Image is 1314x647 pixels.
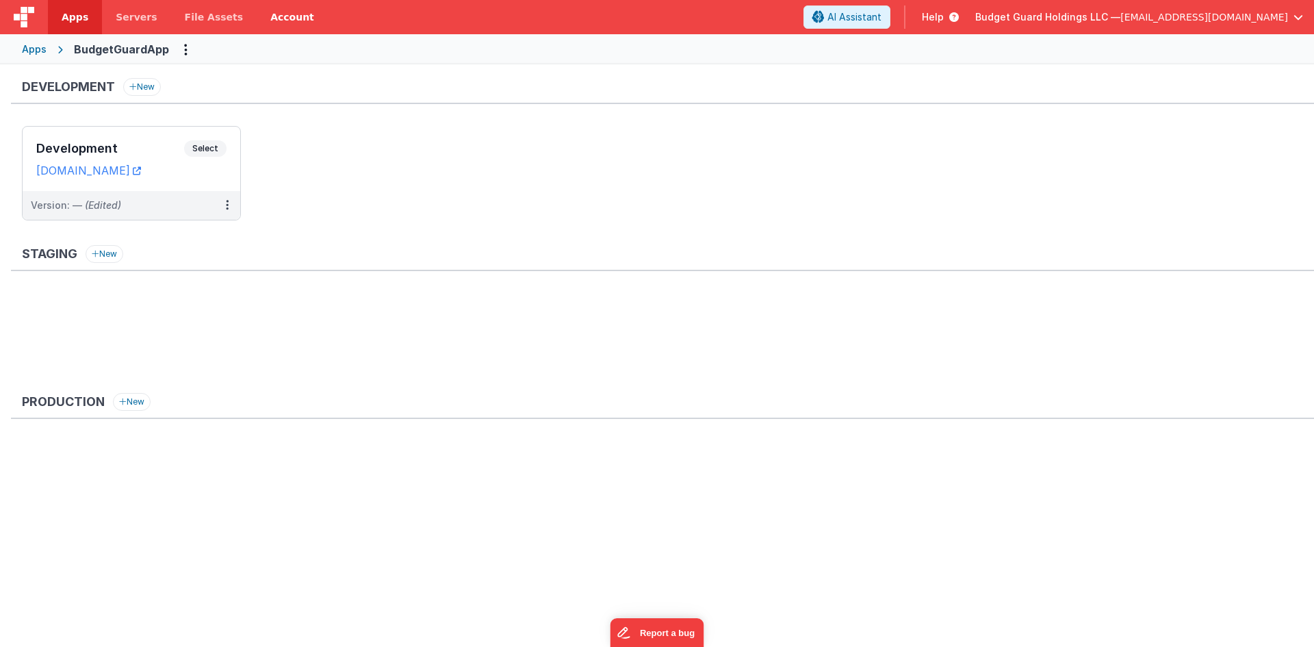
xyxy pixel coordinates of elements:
div: Version: — [31,199,121,212]
button: New [113,393,151,411]
span: AI Assistant [827,10,881,24]
iframe: Marker.io feedback button [610,618,704,647]
button: Options [175,38,196,60]
button: New [123,78,161,96]
span: [EMAIL_ADDRESS][DOMAIN_NAME] [1120,10,1288,24]
a: [DOMAIN_NAME] [36,164,141,177]
h3: Development [36,142,184,155]
button: AI Assistant [803,5,890,29]
span: Apps [62,10,88,24]
button: Budget Guard Holdings LLC — [EMAIL_ADDRESS][DOMAIN_NAME] [975,10,1303,24]
h3: Development [22,80,115,94]
h3: Staging [22,247,77,261]
button: New [86,245,123,263]
div: BudgetGuardApp [74,41,169,58]
span: Budget Guard Holdings LLC — [975,10,1120,24]
span: (Edited) [85,199,121,211]
div: Apps [22,42,47,56]
span: Select [184,140,227,157]
span: Help [922,10,944,24]
span: File Assets [185,10,244,24]
h3: Production [22,395,105,409]
span: Servers [116,10,157,24]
